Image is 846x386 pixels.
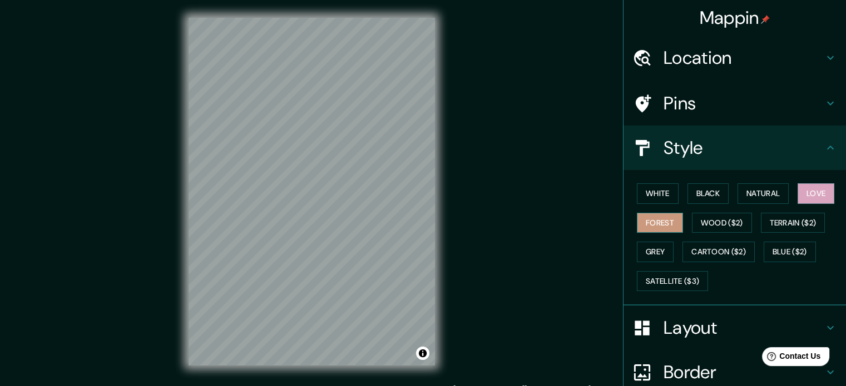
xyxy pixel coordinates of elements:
canvas: Map [189,18,435,365]
h4: Pins [664,92,824,114]
h4: Mappin [700,7,770,29]
button: White [637,183,679,204]
div: Location [624,36,846,80]
button: Forest [637,213,683,233]
button: Wood ($2) [692,213,752,233]
div: Layout [624,305,846,350]
button: Cartoon ($2) [682,242,755,262]
button: Terrain ($2) [761,213,825,233]
button: Grey [637,242,674,262]
div: Style [624,126,846,170]
button: Natural [738,183,789,204]
img: pin-icon.png [761,15,770,24]
button: Black [687,183,729,204]
button: Toggle attribution [416,347,429,360]
h4: Layout [664,317,824,339]
div: Pins [624,81,846,126]
button: Love [798,183,834,204]
iframe: Help widget launcher [747,343,834,374]
h4: Border [664,361,824,383]
h4: Style [664,137,824,159]
button: Blue ($2) [764,242,816,262]
h4: Location [664,47,824,69]
button: Satellite ($3) [637,271,708,292]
